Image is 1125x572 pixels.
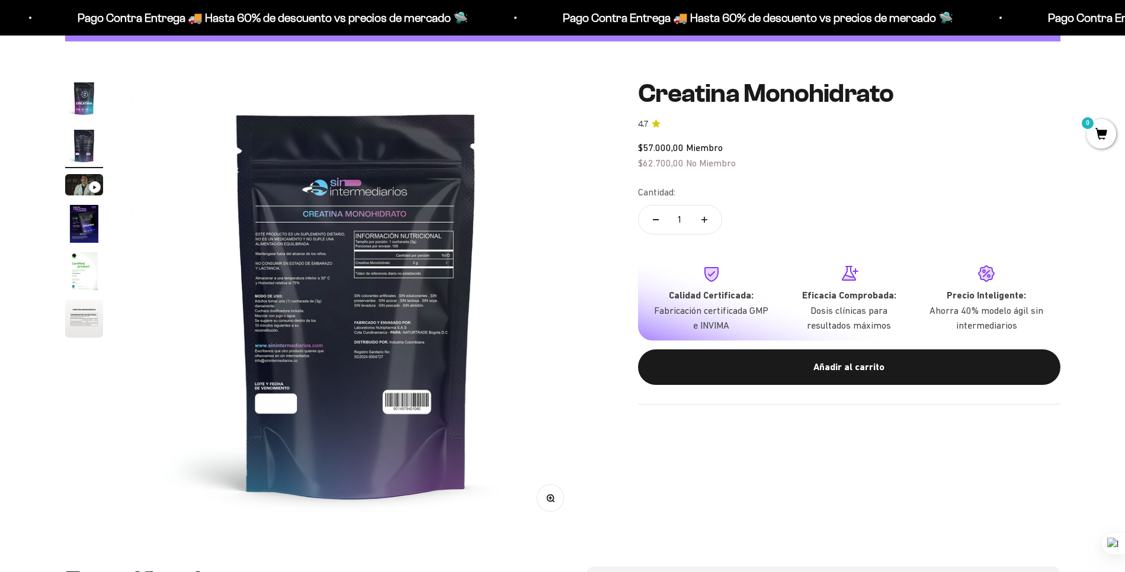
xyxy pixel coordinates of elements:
button: Ir al artículo 5 [65,252,103,294]
strong: Eficacia Comprobada: [802,290,896,301]
span: No Miembro [686,158,736,168]
p: Fabricación certificada GMP e INVIMA [652,303,771,333]
button: Ir al artículo 2 [65,127,103,168]
p: Pago Contra Entrega 🚚 Hasta 60% de descuento vs precios de mercado 🛸 [562,8,952,27]
img: Creatina Monohidrato [65,79,103,117]
img: Creatina Monohidrato [65,127,103,165]
img: Creatina Monohidrato [65,252,103,290]
a: 4.74.7 de 5.0 estrellas [638,118,1060,131]
button: Añadir al carrito [638,349,1060,385]
p: Dosis clínicas para resultados máximos [790,303,908,333]
strong: Calidad Certificada: [669,290,754,301]
strong: Precio Inteligente: [947,290,1026,301]
label: Cantidad: [638,185,675,200]
button: Reducir cantidad [639,205,673,234]
p: Ahorra 40% modelo ágil sin intermediarios [927,303,1046,333]
button: Aumentar cantidad [687,205,722,234]
button: Ir al artículo 4 [65,205,103,246]
span: Miembro [686,142,723,153]
a: 0 [1086,128,1116,142]
button: Ir al artículo 1 [65,79,103,121]
span: $62.700,00 [638,158,684,168]
h1: Creatina Monohidrato [638,79,1060,108]
span: $57.000,00 [638,142,684,153]
img: Creatina Monohidrato [132,79,581,529]
div: Añadir al carrito [662,359,1037,375]
img: Creatina Monohidrato [65,300,103,338]
button: Ir al artículo 3 [65,174,103,199]
button: Ir al artículo 6 [65,300,103,341]
span: 4.7 [638,118,648,131]
p: Pago Contra Entrega 🚚 Hasta 60% de descuento vs precios de mercado 🛸 [76,8,467,27]
img: Creatina Monohidrato [65,205,103,243]
mark: 0 [1081,116,1095,130]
